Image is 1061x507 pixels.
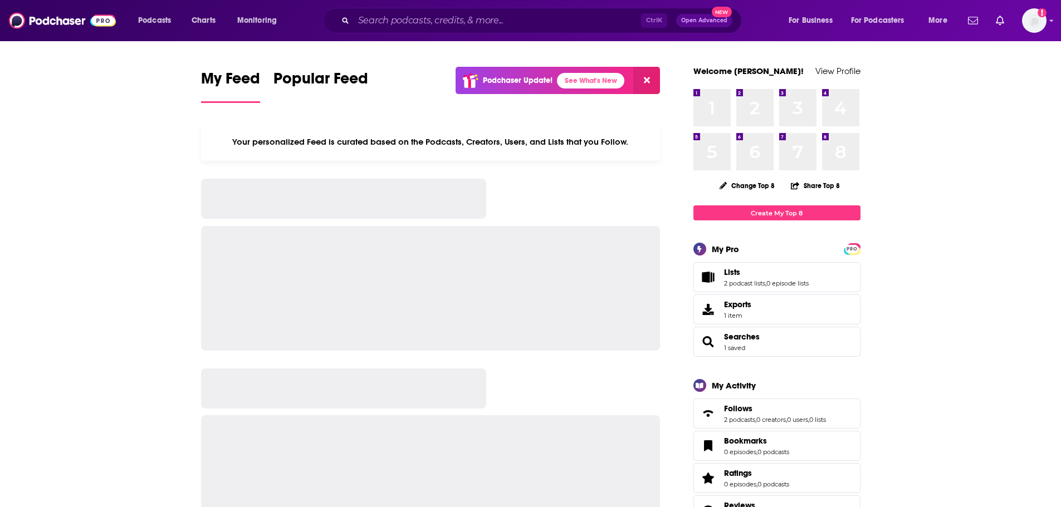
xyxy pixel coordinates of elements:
a: 0 podcasts [757,480,789,488]
span: My Feed [201,69,260,95]
span: Exports [697,302,720,317]
button: open menu [921,12,961,29]
p: Podchaser Update! [483,76,552,85]
span: More [928,13,947,28]
img: User Profile [1022,8,1047,33]
button: Show profile menu [1022,8,1047,33]
button: Share Top 8 [790,175,840,196]
span: , [786,416,787,424]
span: Searches [693,327,860,357]
a: Follows [697,406,720,421]
span: Open Advanced [681,18,727,23]
a: 0 episode lists [766,279,809,287]
a: Lists [724,267,809,277]
button: Change Top 8 [713,179,782,193]
span: Charts [192,13,216,28]
span: Bookmarks [724,436,767,446]
a: 1 saved [724,344,745,352]
span: , [756,480,757,488]
img: Podchaser - Follow, Share and Rate Podcasts [9,10,116,31]
span: For Podcasters [851,13,904,28]
a: Ratings [724,468,789,478]
a: My Feed [201,69,260,103]
span: , [755,416,756,424]
span: Logged in as amooers [1022,8,1047,33]
span: Popular Feed [273,69,368,95]
a: 0 lists [809,416,826,424]
span: Ratings [724,468,752,478]
span: , [808,416,809,424]
a: Searches [724,332,760,342]
span: PRO [845,245,859,253]
span: Ratings [693,463,860,493]
a: Exports [693,294,860,324]
a: See What's New [557,73,624,88]
div: My Activity [712,380,756,391]
span: Bookmarks [693,431,860,461]
button: open menu [229,12,291,29]
a: 0 users [787,416,808,424]
a: View Profile [815,66,860,76]
span: Lists [724,267,740,277]
span: Follows [693,398,860,429]
svg: Add a profile image [1038,8,1047,17]
div: Your personalized Feed is curated based on the Podcasts, Creators, Users, and Lists that you Follow. [201,123,661,161]
a: Create My Top 8 [693,205,860,220]
span: Follows [724,403,752,414]
a: 0 episodes [724,480,756,488]
span: Monitoring [237,13,277,28]
a: Welcome [PERSON_NAME]! [693,66,804,76]
span: Exports [724,299,751,309]
span: Ctrl K [641,13,667,28]
a: Show notifications dropdown [964,11,982,30]
a: 0 creators [756,416,786,424]
input: Search podcasts, credits, & more... [354,12,641,29]
a: PRO [845,244,859,253]
a: Follows [724,403,826,414]
a: Show notifications dropdown [991,11,1009,30]
span: For Business [789,13,833,28]
a: Lists [697,269,720,285]
span: New [712,7,732,17]
div: Search podcasts, credits, & more... [334,8,752,33]
button: open menu [130,12,185,29]
button: open menu [781,12,847,29]
a: Popular Feed [273,69,368,103]
a: Ratings [697,470,720,486]
span: 1 item [724,312,751,319]
span: Podcasts [138,13,171,28]
a: 0 podcasts [757,448,789,456]
button: Open AdvancedNew [676,14,732,27]
a: 0 episodes [724,448,756,456]
a: 2 podcast lists [724,279,765,287]
span: , [756,448,757,456]
a: Bookmarks [724,436,789,446]
span: , [765,279,766,287]
a: Bookmarks [697,438,720,454]
a: Searches [697,334,720,350]
a: Charts [184,12,222,29]
span: Lists [693,262,860,292]
button: open menu [844,12,921,29]
div: My Pro [712,244,739,254]
a: 2 podcasts [724,416,755,424]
